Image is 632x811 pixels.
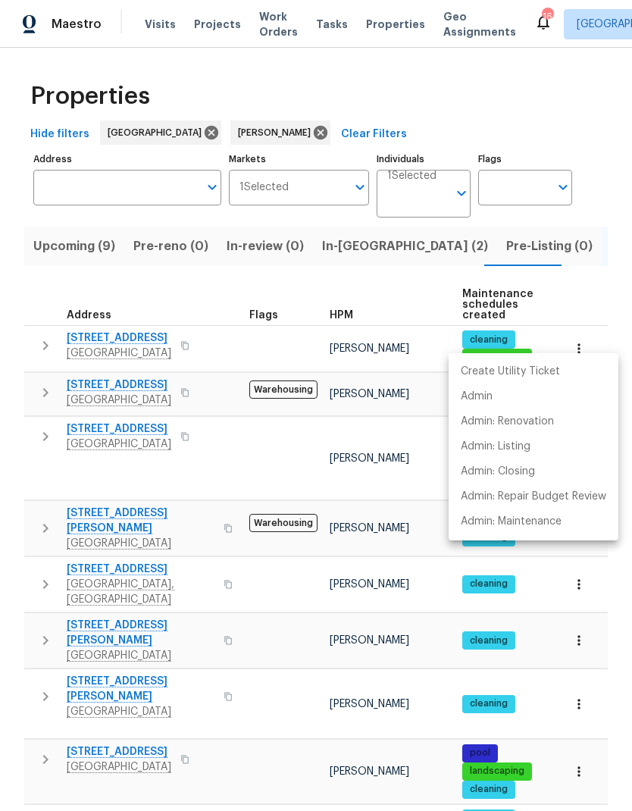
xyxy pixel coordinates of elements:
[461,389,493,405] p: Admin
[461,464,535,480] p: Admin: Closing
[461,514,562,530] p: Admin: Maintenance
[461,439,530,455] p: Admin: Listing
[461,489,606,505] p: Admin: Repair Budget Review
[461,414,554,430] p: Admin: Renovation
[461,364,560,380] p: Create Utility Ticket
